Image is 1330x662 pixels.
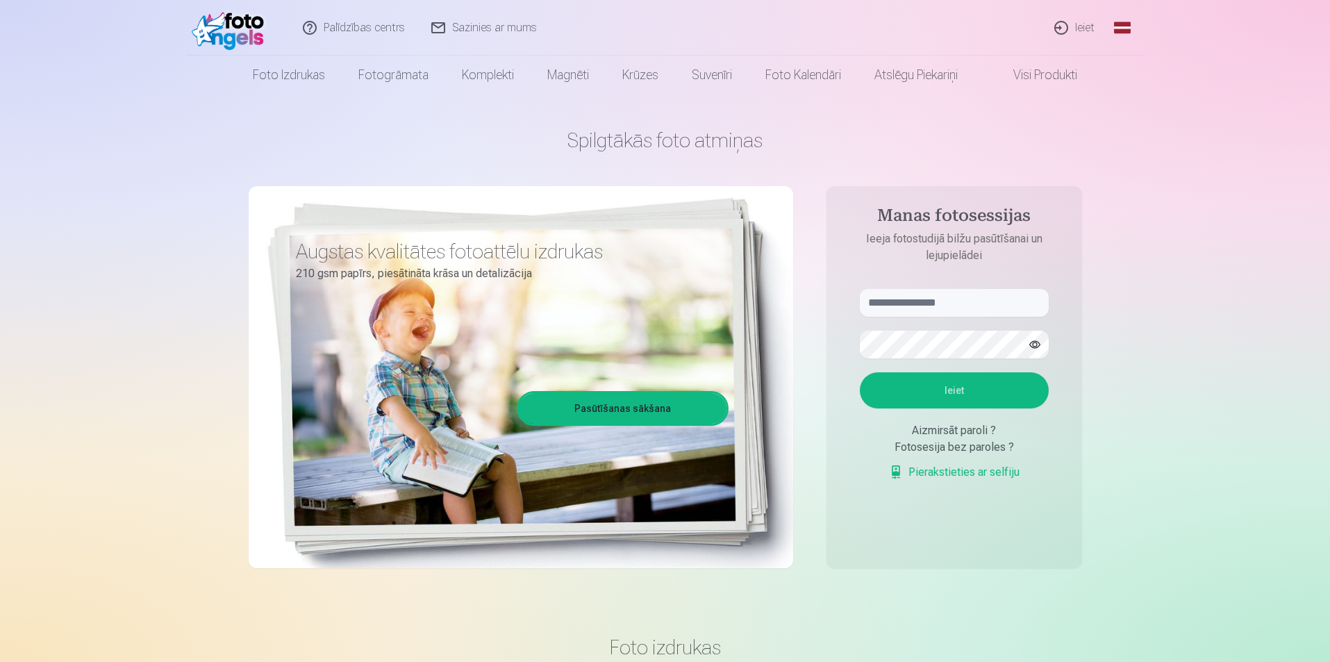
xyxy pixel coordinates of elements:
a: Atslēgu piekariņi [858,56,974,94]
h1: Spilgtākās foto atmiņas [249,128,1082,153]
a: Magnēti [531,56,606,94]
a: Pierakstieties ar selfiju [889,464,1020,481]
div: Aizmirsāt paroli ? [860,422,1049,439]
a: Fotogrāmata [342,56,445,94]
h3: Augstas kvalitātes fotoattēlu izdrukas [296,239,718,264]
p: 210 gsm papīrs, piesātināta krāsa un detalizācija [296,264,718,283]
img: /fa1 [192,6,272,50]
a: Pasūtīšanas sākšana [519,393,726,424]
h3: Foto izdrukas [260,635,1071,660]
a: Foto kalendāri [749,56,858,94]
a: Krūzes [606,56,675,94]
p: Ieeja fotostudijā bilžu pasūtīšanai un lejupielādei [846,231,1063,264]
div: Fotosesija bez paroles ? [860,439,1049,456]
a: Visi produkti [974,56,1094,94]
a: Komplekti [445,56,531,94]
button: Ieiet [860,372,1049,408]
h4: Manas fotosessijas [846,206,1063,231]
a: Suvenīri [675,56,749,94]
a: Foto izdrukas [236,56,342,94]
